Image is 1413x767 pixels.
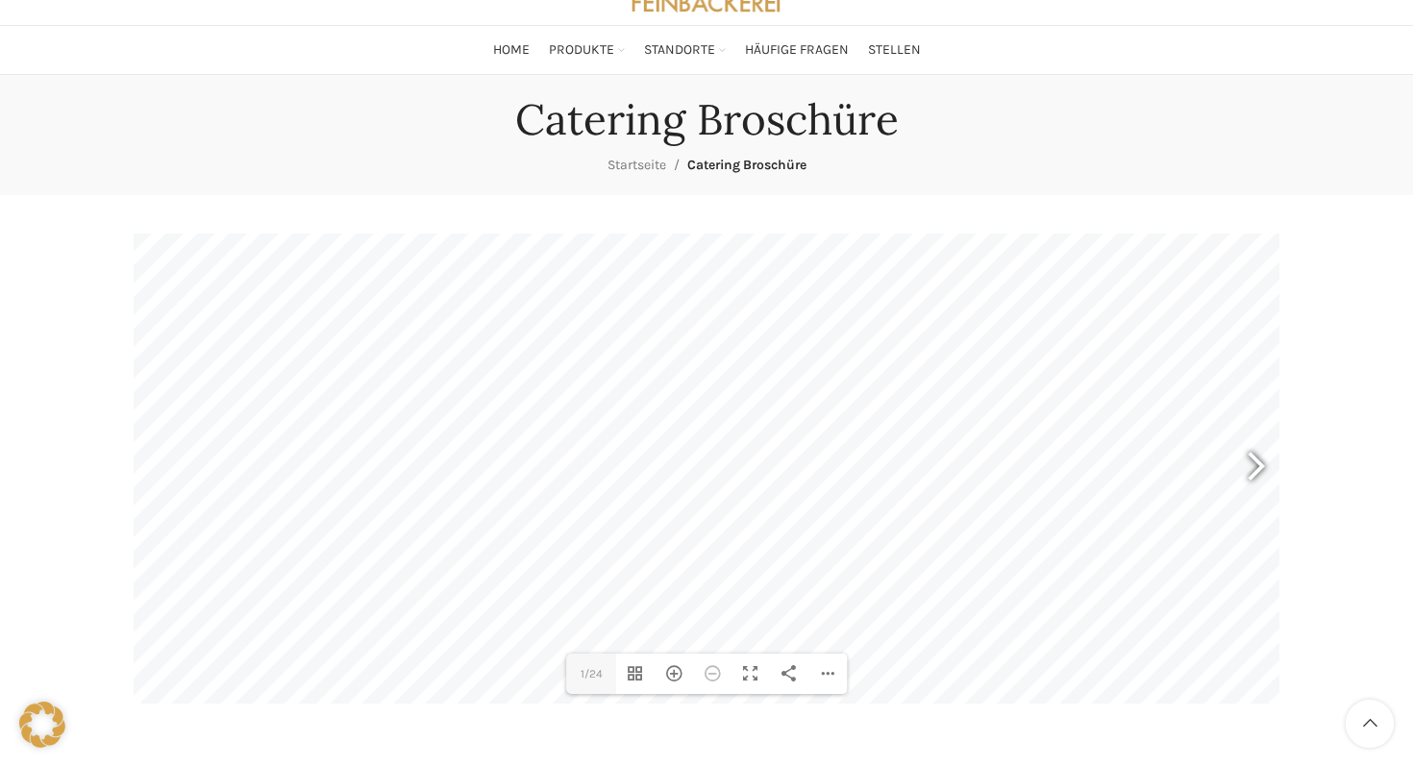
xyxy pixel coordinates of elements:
a: Stellen [868,31,921,69]
span: Stellen [868,41,921,60]
a: Häufige Fragen [745,31,849,69]
a: Scroll to top button [1346,700,1394,748]
a: Standorte [644,31,726,69]
a: Home [493,31,530,69]
span: Standorte [644,41,715,60]
div: Nächste Seite [1231,421,1279,517]
div: Teilen [770,654,808,694]
a: Produkte [549,31,625,69]
div: Hereinzoomen [655,654,693,694]
div: Main navigation [124,31,1289,69]
span: Häufige Fragen [745,41,849,60]
label: 1/24 [566,654,616,694]
span: Home [493,41,530,60]
a: Startseite [607,157,666,173]
div: Vorschaubilder umschalten [616,654,655,694]
span: Produkte [549,41,614,60]
div: Herauszoomen [693,654,731,694]
h1: Catering Broschüre [515,94,899,145]
div: Vollbild umschalten [731,654,770,694]
span: Catering Broschüre [687,157,806,173]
